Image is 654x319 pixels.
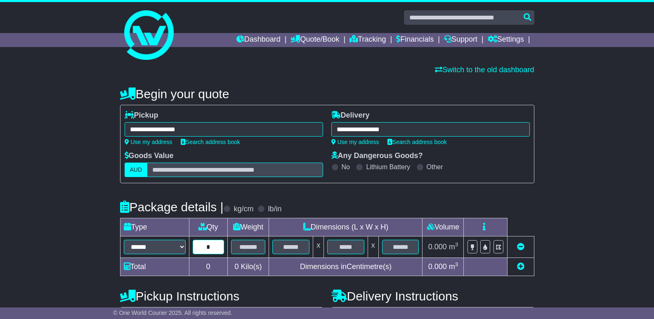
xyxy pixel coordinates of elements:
[234,262,238,271] span: 0
[269,258,423,276] td: Dimensions in Centimetre(s)
[366,163,410,171] label: Lithium Battery
[120,87,534,101] h4: Begin your quote
[125,139,172,145] a: Use my address
[349,33,386,47] a: Tracking
[368,236,378,258] td: x
[427,163,443,171] label: Other
[488,33,524,47] a: Settings
[449,243,458,251] span: m
[189,218,227,236] td: Qty
[517,262,524,271] a: Add new item
[125,163,148,177] label: AUD
[444,33,477,47] a: Support
[234,205,253,214] label: kg/cm
[423,218,464,236] td: Volume
[428,243,447,251] span: 0.000
[120,289,323,303] h4: Pickup Instructions
[269,218,423,236] td: Dimensions (L x W x H)
[290,33,339,47] a: Quote/Book
[313,236,324,258] td: x
[125,111,158,120] label: Pickup
[227,258,269,276] td: Kilo(s)
[268,205,281,214] label: lb/in
[449,262,458,271] span: m
[189,258,227,276] td: 0
[455,241,458,248] sup: 3
[181,139,240,145] a: Search address book
[120,218,189,236] td: Type
[396,33,434,47] a: Financials
[331,139,379,145] a: Use my address
[236,33,281,47] a: Dashboard
[227,218,269,236] td: Weight
[120,200,224,214] h4: Package details |
[331,111,370,120] label: Delivery
[113,310,232,316] span: © One World Courier 2025. All rights reserved.
[517,243,524,251] a: Remove this item
[428,262,447,271] span: 0.000
[435,66,534,74] a: Switch to the old dashboard
[331,289,534,303] h4: Delivery Instructions
[455,261,458,267] sup: 3
[342,163,350,171] label: No
[387,139,447,145] a: Search address book
[120,258,189,276] td: Total
[125,151,174,161] label: Goods Value
[331,151,423,161] label: Any Dangerous Goods?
